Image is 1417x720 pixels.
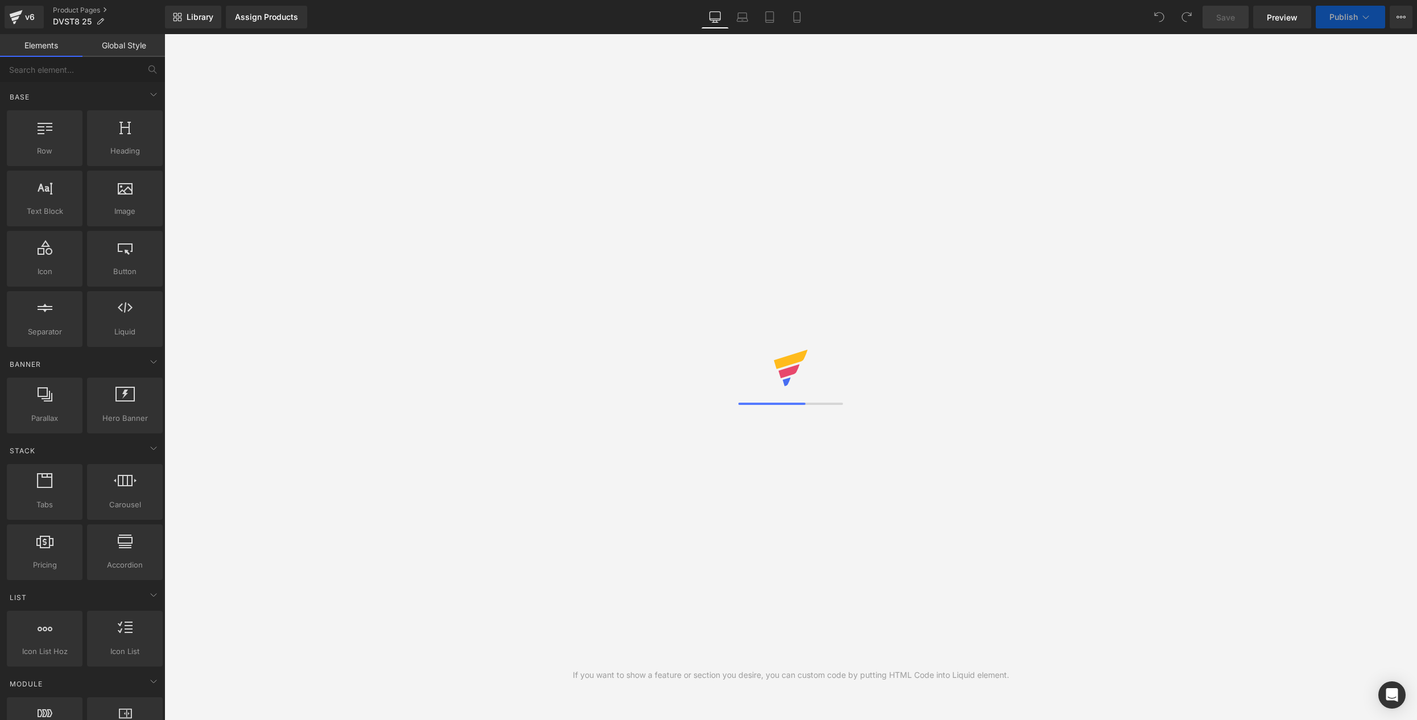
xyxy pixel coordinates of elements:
[9,678,44,689] span: Module
[1175,6,1198,28] button: Redo
[1253,6,1311,28] a: Preview
[90,145,159,157] span: Heading
[90,559,159,571] span: Accordion
[187,12,213,22] span: Library
[10,145,79,157] span: Row
[783,6,811,28] a: Mobile
[9,592,28,603] span: List
[10,559,79,571] span: Pricing
[10,266,79,278] span: Icon
[1216,11,1235,23] span: Save
[90,499,159,511] span: Carousel
[90,205,159,217] span: Image
[90,412,159,424] span: Hero Banner
[573,669,1009,681] div: If you want to show a feature or section you desire, you can custom code by putting HTML Code int...
[1316,6,1385,28] button: Publish
[756,6,783,28] a: Tablet
[90,645,159,657] span: Icon List
[10,412,79,424] span: Parallax
[82,34,165,57] a: Global Style
[1267,11,1298,23] span: Preview
[53,17,92,26] span: DVST8 25
[5,6,44,28] a: v6
[9,445,36,456] span: Stack
[10,499,79,511] span: Tabs
[53,6,165,15] a: Product Pages
[1390,6,1412,28] button: More
[165,6,221,28] a: New Library
[10,645,79,657] span: Icon List Hoz
[9,92,31,102] span: Base
[1148,6,1171,28] button: Undo
[9,359,42,370] span: Banner
[235,13,298,22] div: Assign Products
[23,10,37,24] div: v6
[729,6,756,28] a: Laptop
[10,326,79,338] span: Separator
[10,205,79,217] span: Text Block
[90,266,159,278] span: Button
[1329,13,1358,22] span: Publish
[90,326,159,338] span: Liquid
[1378,681,1406,709] div: Open Intercom Messenger
[701,6,729,28] a: Desktop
